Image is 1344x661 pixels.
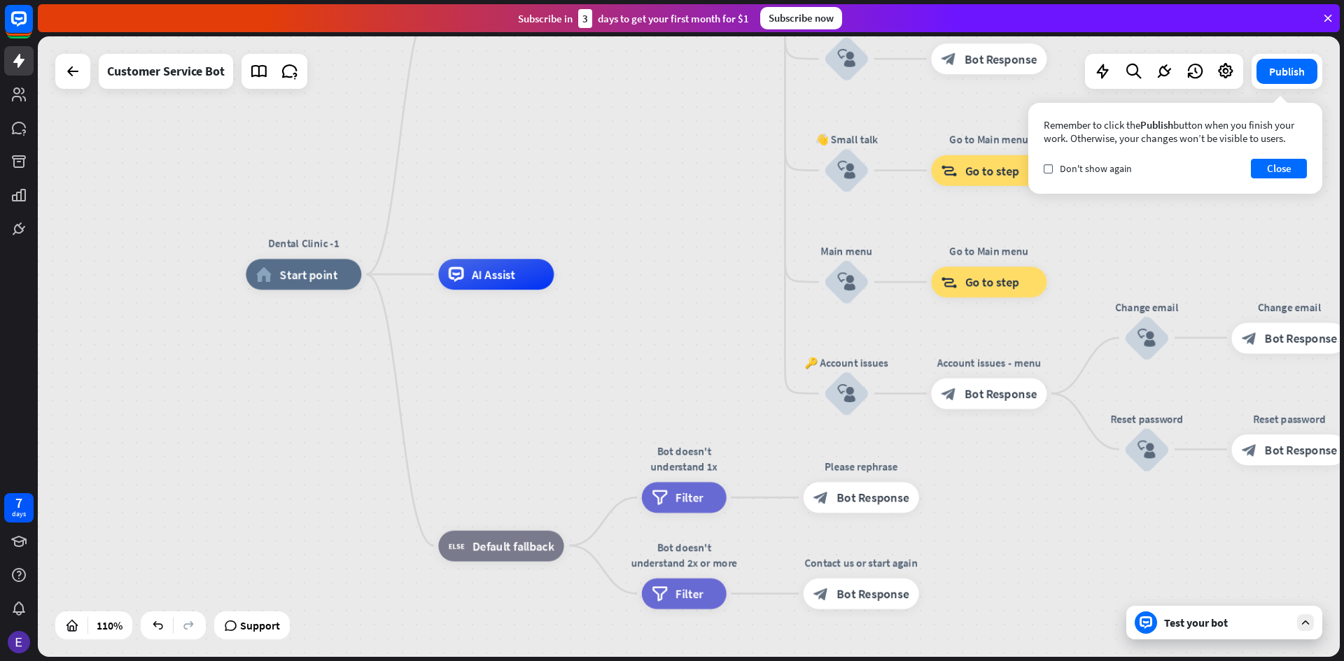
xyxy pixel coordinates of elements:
div: 🔑 Account issues [800,355,892,371]
i: block_bot_response [941,51,957,66]
i: block_fallback [449,538,465,553]
span: Bot Response [1265,441,1337,457]
i: block_goto [941,274,958,290]
i: home_2 [256,266,272,282]
div: days [12,509,26,519]
a: 7 days [4,493,34,523]
i: block_user_input [837,273,855,291]
button: Open LiveChat chat widget [11,6,53,48]
i: block_user_input [837,50,855,68]
div: Customer Service Bot [107,54,225,89]
i: block_user_input [837,385,855,403]
span: AI Assist [472,266,516,282]
span: Bot Response [836,490,909,505]
div: 7 [15,497,22,509]
span: Go to step [965,274,1019,290]
div: Go to Main menu [920,243,1058,259]
i: filter [652,490,668,505]
div: Bot doesn't understand 1x [630,443,738,474]
span: Filter [675,490,703,505]
span: Bot Response [965,51,1037,66]
i: block_bot_response [813,490,829,505]
div: Account issues - menu [920,355,1058,371]
span: Go to step [965,163,1019,178]
i: block_user_input [1137,440,1156,458]
span: Default fallback [472,538,554,553]
div: Change email [1100,299,1193,315]
div: Dental Clinic -1 [234,236,373,251]
span: Bot Response [1265,330,1337,346]
span: Filter [675,586,703,602]
div: Contact us or start again [792,555,930,571]
i: block_bot_response [813,586,829,602]
span: Bot Response [836,586,909,602]
div: Test your bot [1164,616,1290,630]
span: Start point [280,266,338,282]
i: block_user_input [837,162,855,180]
div: Reset password [1100,411,1193,426]
div: Subscribe now [760,7,842,29]
span: Bot Response [965,386,1037,401]
button: Close [1251,159,1307,178]
div: Go to Main menu [920,132,1058,148]
span: Publish [1140,118,1173,132]
div: Main menu [800,243,892,259]
div: Bot doesn't understand 2x or more [630,540,738,571]
div: Please rephrase [792,459,930,474]
div: 3 [578,9,592,28]
div: 👋 Small talk [800,132,892,148]
i: block_user_input [1137,329,1156,347]
i: block_bot_response [1242,330,1257,346]
span: Don't show again [1060,162,1132,175]
i: filter [652,586,668,602]
i: block_goto [941,163,958,178]
span: Support [240,614,280,637]
div: 110% [92,614,127,637]
div: Subscribe in days to get your first month for $1 [518,9,749,28]
i: block_bot_response [1242,441,1257,457]
div: Remember to click the button when you finish your work. Otherwise, your changes won’t be visible ... [1044,118,1307,145]
i: block_bot_response [941,386,957,401]
button: Publish [1256,59,1317,84]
